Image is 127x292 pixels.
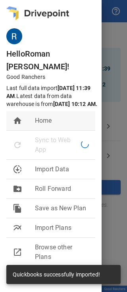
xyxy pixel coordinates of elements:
span: Import Plans [35,223,89,233]
span: refresh [13,140,22,150]
span: Sync to Web App [35,135,81,155]
h6: Hello Roman [PERSON_NAME] ! [6,47,102,73]
span: downloading [13,165,22,174]
span: Import Data [35,165,89,174]
div: Quickbooks successfully imported! [13,267,100,282]
p: Last full data import . Latest data from data warehouse is from [6,84,98,108]
span: drive_file_move [13,184,22,194]
span: Browse other Plans [35,243,89,262]
img: ACg8ocIo08ejEks4-lXL4ok-6pHg5g-lEsiU-G9TXqA7QjkNqiG8WQ=s96-c [6,28,22,44]
span: Save as New Plan [35,204,89,213]
span: multiline_chart [13,223,22,233]
p: Good Ranchers [6,73,102,81]
img: logo [6,6,69,20]
span: Home [35,116,89,125]
span: home [13,116,22,125]
span: Roll Forward [35,184,89,194]
span: open_in_new [13,247,22,257]
span: file_copy [13,204,22,213]
b: [DATE] 10:12 AM . [53,101,97,107]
